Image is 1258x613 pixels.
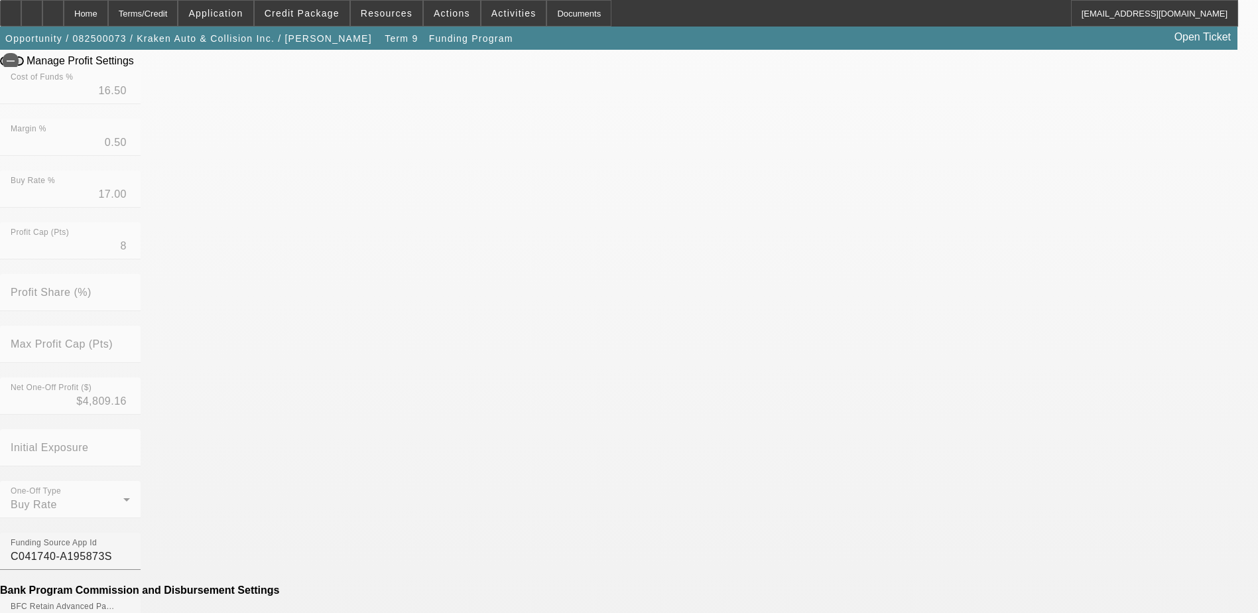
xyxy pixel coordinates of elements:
[434,8,470,19] span: Actions
[11,487,61,496] mat-label: One-Off Type
[11,383,92,392] mat-label: Net One-Off Profit ($)
[255,1,349,26] button: Credit Package
[11,442,88,453] mat-label: Initial Exposure
[424,1,480,26] button: Actions
[380,27,422,50] button: Term 9
[11,125,46,133] mat-label: Margin %
[429,33,513,44] span: Funding Program
[5,33,372,44] span: Opportunity / 082500073 / Kraken Auto & Collision Inc. / [PERSON_NAME]
[426,27,517,50] button: Funding Program
[24,55,134,67] label: Manage Profit Settings
[11,176,55,185] mat-label: Buy Rate %
[351,1,422,26] button: Resources
[385,33,418,44] span: Term 9
[481,1,546,26] button: Activities
[178,1,253,26] button: Application
[11,287,92,298] mat-label: Profit Share (%)
[11,338,113,350] mat-label: Max Profit Cap (Pts)
[361,8,412,19] span: Resources
[1169,26,1236,48] a: Open Ticket
[188,8,243,19] span: Application
[11,228,69,237] mat-label: Profit Cap (Pts)
[11,73,73,82] mat-label: Cost of Funds %
[11,602,133,611] mat-label: BFC Retain Advanced Payments
[11,539,97,547] mat-label: Funding Source App Id
[265,8,340,19] span: Credit Package
[491,8,536,19] span: Activities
